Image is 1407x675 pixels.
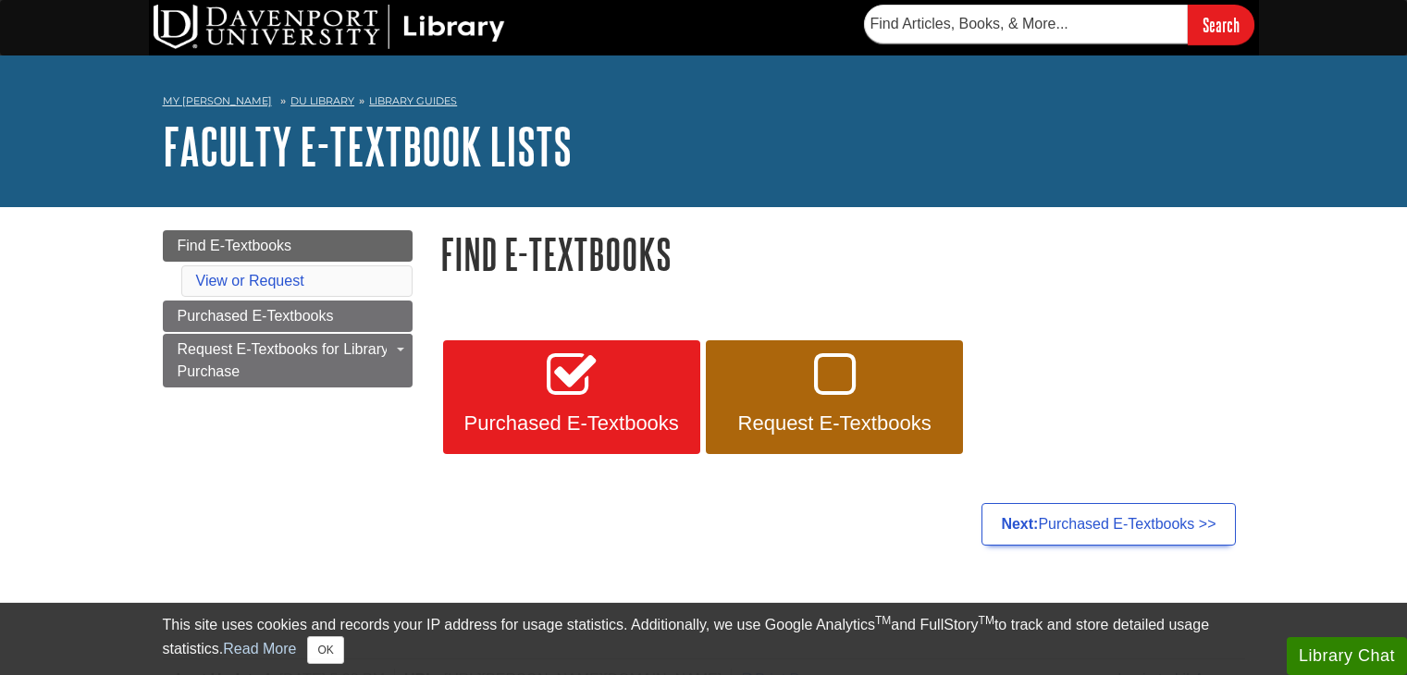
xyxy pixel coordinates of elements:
sup: TM [875,614,891,627]
h1: Find E-Textbooks [440,230,1245,277]
a: Find E-Textbooks [163,230,413,262]
input: Find Articles, Books, & More... [864,5,1188,43]
a: Faculty E-Textbook Lists [163,117,572,175]
a: Purchased E-Textbooks [443,340,700,455]
a: Library Guides [369,94,457,107]
div: Guide Page Menu [163,230,413,387]
a: Read More [223,641,296,657]
a: Request E-Textbooks [706,340,963,455]
span: Find E-Textbooks [178,238,292,253]
a: My [PERSON_NAME] [163,93,272,109]
img: DU Library [154,5,505,49]
span: Request E-Textbooks for Library Purchase [178,341,389,379]
a: Purchased E-Textbooks [163,301,413,332]
a: DU Library [290,94,354,107]
a: View or Request [196,273,304,288]
form: Searches DU Library's articles, books, and more [864,5,1254,44]
button: Close [307,636,343,664]
a: Next:Purchased E-Textbooks >> [981,503,1235,546]
button: Library Chat [1287,637,1407,675]
nav: breadcrumb [163,89,1245,118]
div: This site uses cookies and records your IP address for usage statistics. Additionally, we use Goo... [163,614,1245,664]
strong: Next: [1001,516,1038,532]
a: Request E-Textbooks for Library Purchase [163,334,413,387]
span: Purchased E-Textbooks [178,308,334,324]
span: Request E-Textbooks [720,411,949,436]
span: Purchased E-Textbooks [457,411,686,436]
sup: TM [979,614,994,627]
input: Search [1188,5,1254,44]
